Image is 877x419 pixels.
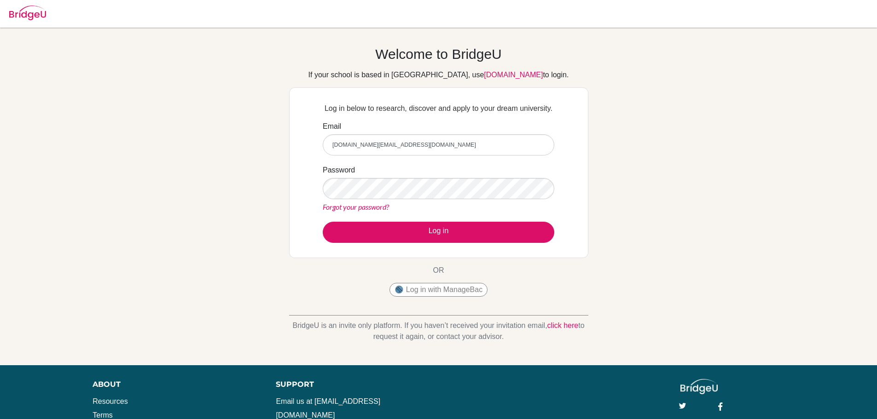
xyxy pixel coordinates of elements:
[323,103,554,114] p: Log in below to research, discover and apply to your dream university.
[93,397,128,405] a: Resources
[484,71,543,79] a: [DOMAIN_NAME]
[93,411,113,419] a: Terms
[93,379,255,390] div: About
[276,397,380,419] a: Email us at [EMAIL_ADDRESS][DOMAIN_NAME]
[375,46,502,63] h1: Welcome to BridgeU
[323,202,389,211] a: Forgot your password?
[289,320,588,342] p: BridgeU is an invite only platform. If you haven’t received your invitation email, to request it ...
[433,265,444,276] p: OR
[323,165,355,176] label: Password
[680,379,718,394] img: logo_white@2x-f4f0deed5e89b7ecb1c2cc34c3e3d731f90f0f143d5ea2071677605dd97b5244.png
[389,283,488,297] button: Log in with ManageBac
[323,121,341,132] label: Email
[9,6,46,20] img: Bridge-U
[323,222,554,243] button: Log in
[308,69,569,80] div: If your school is based in [GEOGRAPHIC_DATA], use to login.
[276,379,428,390] div: Support
[547,321,579,329] a: click here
